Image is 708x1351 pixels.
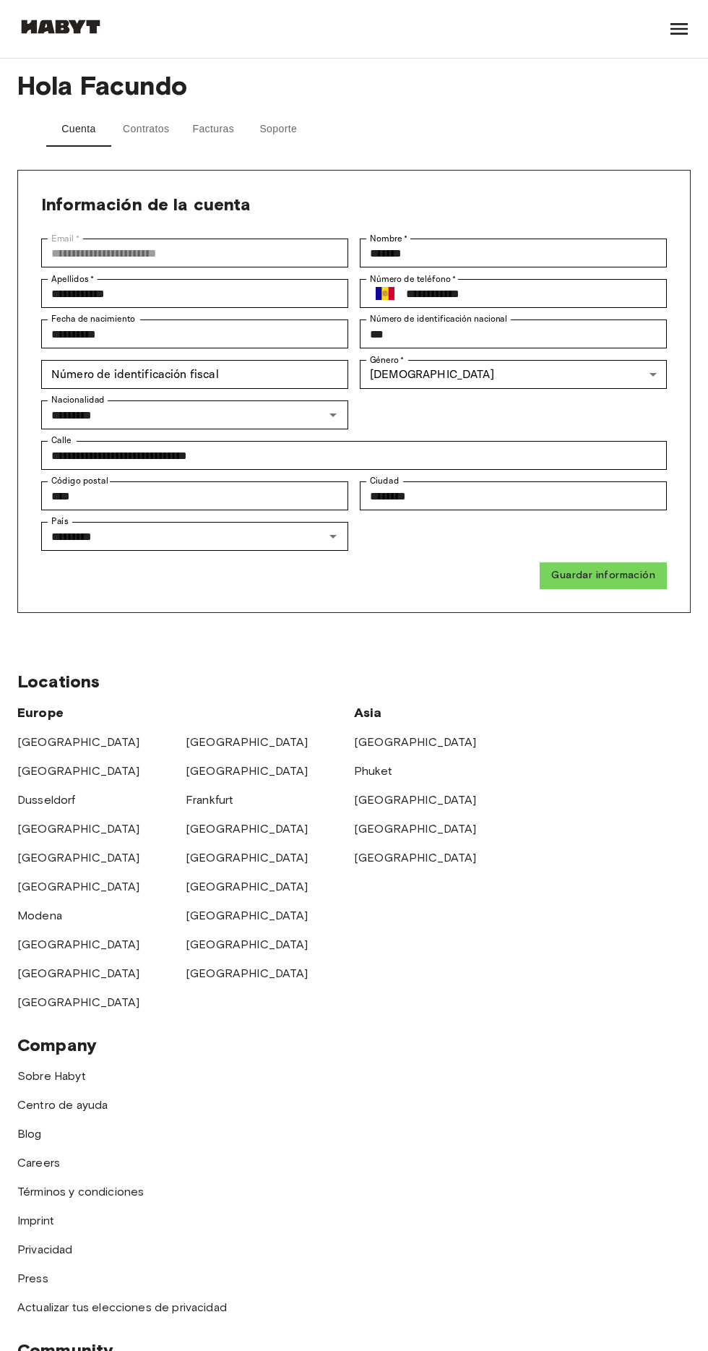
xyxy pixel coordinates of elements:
label: Ciudad [370,475,399,487]
span: Asia [354,705,382,721]
a: [GEOGRAPHIC_DATA] [354,851,477,865]
div: Número de identificación fiscal [41,360,348,389]
a: [GEOGRAPHIC_DATA] [17,735,140,749]
a: [GEOGRAPHIC_DATA] [354,735,477,749]
a: [GEOGRAPHIC_DATA] [354,793,477,807]
a: Imprint [17,1214,54,1227]
img: Andorra [376,287,394,300]
span: Europe [17,705,64,721]
div: [DEMOGRAPHIC_DATA] [360,360,667,389]
label: Email [51,232,79,245]
img: Habyt [17,20,104,34]
label: Código postal [51,475,108,487]
a: [GEOGRAPHIC_DATA] [186,764,308,778]
button: Guardar información [540,562,667,589]
a: [GEOGRAPHIC_DATA] [186,735,308,749]
div: Código postal [41,481,348,510]
button: Cuenta [46,112,111,147]
a: [GEOGRAPHIC_DATA] [186,822,308,836]
a: [GEOGRAPHIC_DATA] [354,822,477,836]
label: Nacionalidad [51,394,105,406]
div: Nombre [360,239,667,267]
label: Apellidos [51,273,95,286]
a: Actualizar tus elecciones de privacidad [17,1300,227,1314]
label: Nombre [370,232,408,245]
a: [GEOGRAPHIC_DATA] [186,909,308,922]
a: [GEOGRAPHIC_DATA] [186,880,308,893]
a: Sobre Habyt [17,1069,86,1083]
a: [GEOGRAPHIC_DATA] [17,966,140,980]
span: Hola Facundo [17,70,691,100]
a: Privacidad [17,1243,73,1256]
button: Open [323,405,343,425]
a: [GEOGRAPHIC_DATA] [186,851,308,865]
a: [GEOGRAPHIC_DATA] [17,880,140,893]
label: Género [370,353,404,366]
div: Calle [41,441,667,470]
a: [GEOGRAPHIC_DATA] [186,966,308,980]
label: Fecha de nacimiento [51,313,135,325]
button: Facturas [181,112,246,147]
a: Frankfurt [186,793,233,807]
button: Contratos [111,112,181,147]
input: Choose date, selected date is Jul 2, 2002 [41,319,348,348]
a: Careers [17,1156,60,1170]
a: [GEOGRAPHIC_DATA] [17,938,140,951]
div: Email [41,239,348,267]
label: Número de teléfono [370,273,456,286]
button: Soporte [246,112,311,147]
a: [GEOGRAPHIC_DATA] [17,851,140,865]
label: País [51,515,69,528]
a: Blog [17,1127,42,1141]
a: Phuket [354,764,392,778]
div: Número de identificación nacional [360,319,667,348]
a: [GEOGRAPHIC_DATA] [17,995,140,1009]
span: Información de la cuenta [41,194,251,215]
span: Locations [17,671,100,692]
a: [GEOGRAPHIC_DATA] [186,938,308,951]
label: Número de identificación nacional [370,313,507,325]
div: Ciudad [360,481,667,510]
a: Centro de ayuda [17,1098,108,1112]
a: Press [17,1271,48,1285]
a: Términos y condiciones [17,1185,144,1198]
label: Calle [51,434,72,447]
a: [GEOGRAPHIC_DATA] [17,764,140,778]
button: Open [323,526,343,546]
a: Modena [17,909,62,922]
div: Apellidos [41,279,348,308]
a: [GEOGRAPHIC_DATA] [17,822,140,836]
button: Select country [370,278,400,309]
a: Dusseldorf [17,793,76,807]
span: Company [17,1034,97,1055]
